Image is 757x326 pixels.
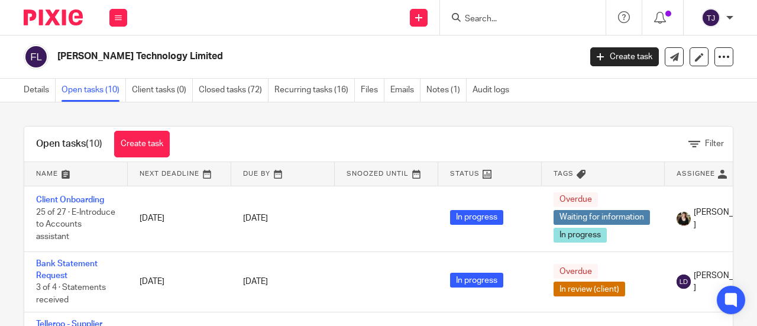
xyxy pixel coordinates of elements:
[36,260,98,280] a: Bank Statement Request
[36,138,102,150] h1: Open tasks
[24,9,83,25] img: Pixie
[426,79,467,102] a: Notes (1)
[62,79,126,102] a: Open tasks (10)
[554,210,650,225] span: Waiting for information
[24,44,48,69] img: svg%3E
[390,79,420,102] a: Emails
[590,47,659,66] a: Create task
[86,139,102,149] span: (10)
[554,282,625,296] span: In review (client)
[128,186,231,251] td: [DATE]
[450,210,503,225] span: In progress
[199,79,268,102] a: Closed tasks (72)
[694,206,756,231] span: [PERSON_NAME]
[554,228,607,243] span: In progress
[36,208,115,241] span: 25 of 27 · E-Introduce to Accounts assistant
[554,264,598,279] span: Overdue
[554,192,598,207] span: Overdue
[450,273,503,288] span: In progress
[36,196,104,204] a: Client Onboarding
[243,214,268,222] span: [DATE]
[128,251,231,312] td: [DATE]
[701,8,720,27] img: svg%3E
[57,50,470,63] h2: [PERSON_NAME] Technology Limited
[473,79,515,102] a: Audit logs
[677,275,691,289] img: svg%3E
[114,131,170,157] a: Create task
[677,212,691,226] img: Helen%20Campbell.jpeg
[24,79,56,102] a: Details
[274,79,355,102] a: Recurring tasks (16)
[464,14,570,25] input: Search
[450,170,480,177] span: Status
[361,79,384,102] a: Files
[554,170,574,177] span: Tags
[132,79,193,102] a: Client tasks (0)
[694,270,756,294] span: [PERSON_NAME]
[36,283,106,304] span: 3 of 4 · Statements received
[347,170,409,177] span: Snoozed Until
[243,277,268,286] span: [DATE]
[705,140,724,148] span: Filter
